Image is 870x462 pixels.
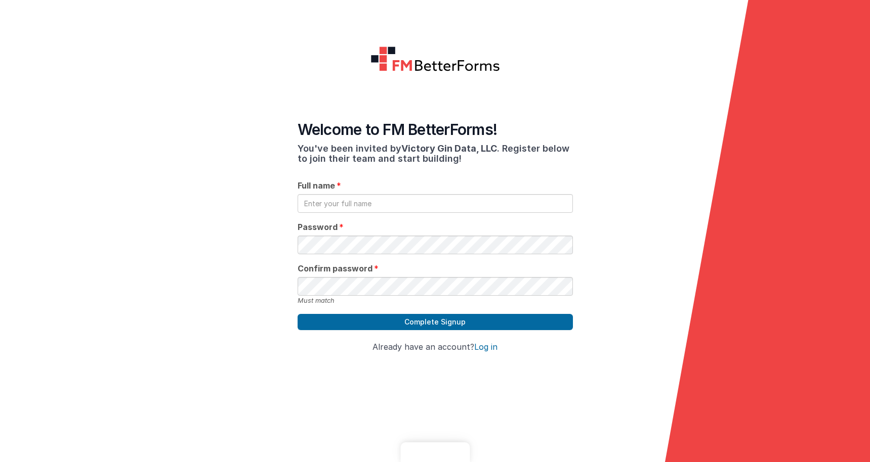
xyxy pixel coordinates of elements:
span: Password [298,221,338,233]
span: Confirm password [298,262,372,274]
span: Full name [298,179,335,192]
button: Log in [474,343,498,352]
button: Complete Signup [298,314,573,330]
input: Enter your full name [298,194,573,213]
span: Victory Gin Data, LLC [401,143,497,154]
div: Must match [298,296,573,305]
h4: Already have an account? [298,343,573,352]
h4: Welcome to FM BetterForms! [298,120,573,138]
h3: You've been invited by . Register below to join their team and start building! [298,144,573,164]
